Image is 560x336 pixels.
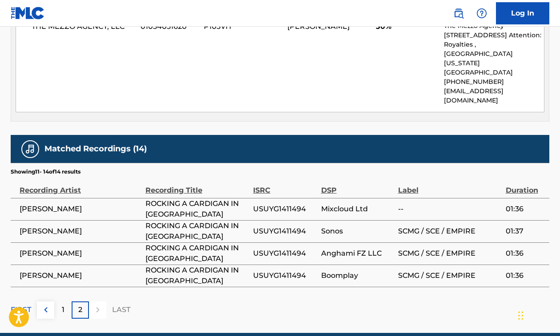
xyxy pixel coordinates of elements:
[145,221,249,242] span: ROCKING A CARDIGAN IN [GEOGRAPHIC_DATA]
[321,248,394,259] span: Anghami FZ LLC
[398,204,501,214] span: --
[44,144,147,154] h5: Matched Recordings (14)
[506,270,545,281] span: 01:36
[253,176,317,196] div: ISRC
[253,248,317,259] span: USUYG1411494
[40,304,51,315] img: left
[321,204,394,214] span: Mixcloud Ltd
[20,226,141,237] span: [PERSON_NAME]
[444,68,544,77] p: [GEOGRAPHIC_DATA]
[11,304,31,315] p: FIRST
[253,270,317,281] span: USUYG1411494
[253,204,317,214] span: USUYG1411494
[398,176,501,196] div: Label
[204,21,281,32] span: P103VH
[398,248,501,259] span: SCMG / SCE / EMPIRE
[453,8,464,19] img: search
[20,270,141,281] span: [PERSON_NAME]
[444,77,544,87] p: [PHONE_NUMBER]
[444,87,544,105] p: [EMAIL_ADDRESS][DOMAIN_NAME]
[321,270,394,281] span: Boomplay
[32,21,134,32] span: THE MEZZO AGENCY, LLC
[145,198,249,220] span: ROCKING A CARDIGAN IN [GEOGRAPHIC_DATA]
[476,8,487,19] img: help
[518,302,524,329] div: Drag
[145,265,249,286] span: ROCKING A CARDIGAN IN [GEOGRAPHIC_DATA]
[141,21,197,32] span: 01034031620
[450,4,467,22] a: Public Search
[516,293,560,336] iframe: Chat Widget
[145,243,249,264] span: ROCKING A CARDIGAN IN [GEOGRAPHIC_DATA]
[444,49,544,68] p: [GEOGRAPHIC_DATA][US_STATE]
[506,204,545,214] span: 01:36
[398,226,501,237] span: SCMG / SCE / EMPIRE
[78,304,82,315] p: 2
[11,7,45,20] img: MLC Logo
[506,226,545,237] span: 01:37
[11,168,81,176] p: Showing 11 - 14 of 14 results
[444,31,544,49] p: [STREET_ADDRESS] Attention: Royalties ,
[496,2,549,24] a: Log In
[506,176,545,196] div: Duration
[376,21,437,32] span: 50%
[145,176,249,196] div: Recording Title
[62,304,64,315] p: 1
[506,248,545,259] span: 01:36
[20,248,141,259] span: [PERSON_NAME]
[25,144,36,154] img: Matched Recordings
[321,176,394,196] div: DSP
[253,226,317,237] span: USUYG1411494
[398,270,501,281] span: SCMG / SCE / EMPIRE
[20,204,141,214] span: [PERSON_NAME]
[321,226,394,237] span: Sonos
[473,4,491,22] div: Help
[20,176,141,196] div: Recording Artist
[112,304,130,315] p: LAST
